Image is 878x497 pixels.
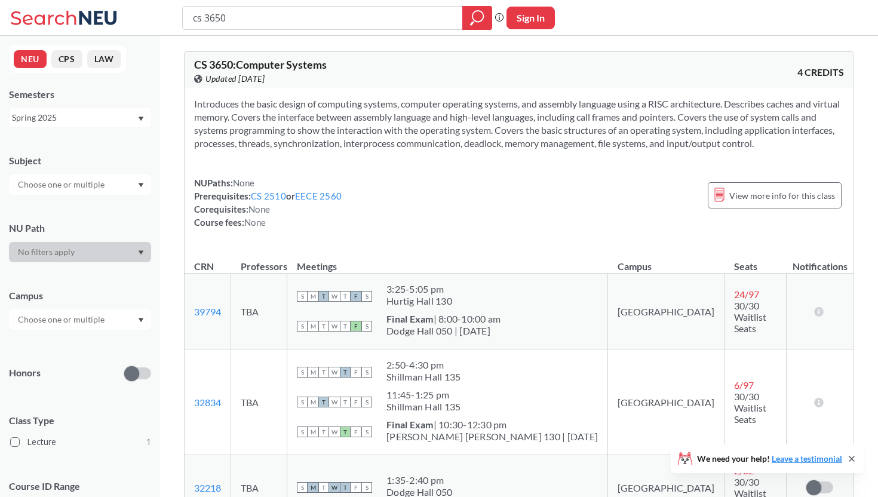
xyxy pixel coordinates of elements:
span: S [361,321,372,332]
div: NUPaths: Prerequisites: or Corequisites: Course fees: [194,176,342,229]
span: F [351,291,361,302]
div: NU Path [9,222,151,235]
div: magnifying glass [462,6,492,30]
div: [PERSON_NAME] [PERSON_NAME] 130 | [DATE] [386,431,598,443]
p: Course ID Range [9,480,151,493]
span: F [351,397,361,407]
div: | 10:30-12:30 pm [386,419,598,431]
div: Shillman Hall 135 [386,401,461,413]
section: Introduces the basic design of computing systems, computer operating systems, and assembly langua... [194,97,844,150]
span: T [318,482,329,493]
svg: magnifying glass [470,10,484,26]
span: None [233,177,254,188]
span: M [308,321,318,332]
span: W [329,427,340,437]
div: 3:25 - 5:05 pm [386,283,452,295]
th: Notifications [787,248,854,274]
span: S [361,482,372,493]
button: NEU [14,50,47,68]
span: CS 3650 : Computer Systems [194,58,327,71]
span: W [329,321,340,332]
a: 32834 [194,397,221,408]
span: F [351,321,361,332]
a: Leave a testimonial [772,453,842,464]
b: Final Exam [386,419,434,430]
a: CS 2510 [251,191,286,201]
div: Subject [9,154,151,167]
span: S [361,397,372,407]
span: F [351,482,361,493]
span: T [340,321,351,332]
button: CPS [51,50,82,68]
th: Meetings [287,248,608,274]
span: T [318,427,329,437]
div: Semesters [9,88,151,101]
div: Shillman Hall 135 [386,371,461,383]
p: Honors [9,366,41,380]
div: Campus [9,289,151,302]
label: Lecture [10,434,151,450]
span: S [297,321,308,332]
b: Final Exam [386,313,434,324]
span: M [308,367,318,378]
span: S [297,367,308,378]
span: M [308,482,318,493]
div: Dropdown arrow [9,309,151,330]
div: 1:35 - 2:40 pm [386,474,453,486]
div: Dodge Hall 050 | [DATE] [386,325,501,337]
span: S [361,291,372,302]
span: None [248,204,270,214]
svg: Dropdown arrow [138,318,144,323]
a: 39794 [194,306,221,317]
span: S [297,427,308,437]
div: 2:50 - 4:30 pm [386,359,461,371]
span: T [318,321,329,332]
span: S [297,482,308,493]
svg: Dropdown arrow [138,250,144,255]
span: 24 / 97 [734,289,759,300]
span: S [297,291,308,302]
span: 6 / 97 [734,379,754,391]
th: Seats [724,248,787,274]
span: W [329,367,340,378]
svg: Dropdown arrow [138,183,144,188]
div: Spring 2025 [12,111,137,124]
span: Updated [DATE] [205,72,265,85]
span: T [340,367,351,378]
span: W [329,397,340,407]
div: Hurtig Hall 130 [386,295,452,307]
span: T [318,367,329,378]
span: 30/30 Waitlist Seats [734,300,766,334]
span: S [361,427,372,437]
span: T [318,397,329,407]
th: Campus [608,248,724,274]
td: [GEOGRAPHIC_DATA] [608,274,724,349]
span: W [329,291,340,302]
div: 11:45 - 1:25 pm [386,389,461,401]
button: Sign In [506,7,555,29]
span: M [308,397,318,407]
input: Class, professor, course number, "phrase" [192,8,454,28]
div: Spring 2025Dropdown arrow [9,108,151,127]
a: EECE 2560 [295,191,342,201]
svg: Dropdown arrow [138,116,144,121]
span: M [308,427,318,437]
span: S [297,397,308,407]
span: 1 [146,435,151,449]
span: T [318,291,329,302]
span: W [329,482,340,493]
td: TBA [231,349,287,455]
div: Dropdown arrow [9,242,151,262]
span: T [340,482,351,493]
span: T [340,427,351,437]
span: 4 CREDITS [797,66,844,79]
div: CRN [194,260,214,273]
td: TBA [231,274,287,349]
span: View more info for this class [729,188,835,203]
span: We need your help! [697,455,842,463]
span: Class Type [9,414,151,427]
span: F [351,427,361,437]
td: [GEOGRAPHIC_DATA] [608,349,724,455]
input: Choose one or multiple [12,177,112,192]
div: Dropdown arrow [9,174,151,195]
